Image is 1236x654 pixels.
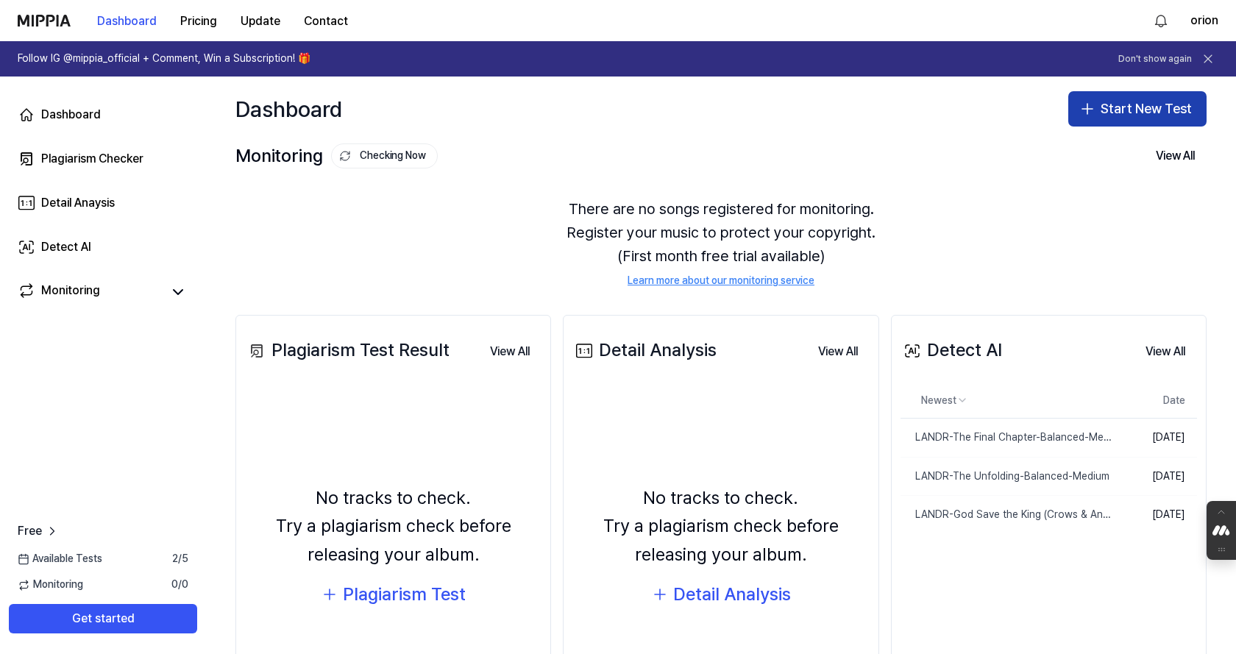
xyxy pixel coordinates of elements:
[806,335,870,366] a: View All
[901,458,1112,496] a: LANDR-The Unfolding-Balanced-Medium
[235,142,438,170] div: Monitoring
[18,15,71,26] img: logo
[171,577,188,592] span: 0 / 0
[1190,12,1218,29] button: orion
[9,185,197,221] a: Detail Anaysis
[478,337,541,366] button: View All
[343,580,466,608] div: Plagiarism Test
[172,552,188,566] span: 2 / 5
[18,577,83,592] span: Monitoring
[235,91,342,127] div: Dashboard
[235,180,1207,306] div: There are no songs registered for monitoring. Register your music to protect your copyright. (Fir...
[9,230,197,265] a: Detect AI
[806,337,870,366] button: View All
[85,7,168,36] button: Dashboard
[1112,457,1197,496] td: [DATE]
[292,7,360,36] button: Contact
[18,522,60,540] a: Free
[1068,91,1207,127] button: Start New Test
[41,194,115,212] div: Detail Anaysis
[41,282,100,302] div: Monitoring
[9,141,197,177] a: Plagiarism Checker
[18,522,42,540] span: Free
[572,336,717,364] div: Detail Analysis
[245,336,450,364] div: Plagiarism Test Result
[41,238,91,256] div: Detect AI
[478,335,541,366] a: View All
[41,150,143,168] div: Plagiarism Checker
[1134,335,1197,366] a: View All
[245,484,541,569] div: No tracks to check. Try a plagiarism check before releasing your album.
[651,580,791,608] button: Detail Analysis
[1112,419,1197,458] td: [DATE]
[901,469,1109,484] div: LANDR-The Unfolding-Balanced-Medium
[901,496,1112,534] a: LANDR-God Save the King (Crows & Anthem Trance Edit)-Balanced-Medium
[9,604,197,633] button: Get started
[572,484,869,569] div: No tracks to check. Try a plagiarism check before releasing your album.
[321,580,466,608] button: Plagiarism Test
[9,97,197,132] a: Dashboard
[18,282,162,302] a: Monitoring
[1144,141,1207,171] button: View All
[901,336,1002,364] div: Detect AI
[901,508,1112,522] div: LANDR-God Save the King (Crows & Anthem Trance Edit)-Balanced-Medium
[1112,383,1197,419] th: Date
[1118,53,1192,65] button: Don't show again
[229,1,292,41] a: Update
[628,274,814,288] a: Learn more about our monitoring service
[168,7,229,36] button: Pricing
[901,430,1112,445] div: LANDR-The Final Chapter-Balanced-Medium
[331,143,438,168] button: Checking Now
[18,552,102,566] span: Available Tests
[18,51,310,66] h1: Follow IG @mippia_official + Comment, Win a Subscription! 🎁
[41,106,101,124] div: Dashboard
[229,7,292,36] button: Update
[1152,12,1170,29] img: 알림
[673,580,791,608] div: Detail Analysis
[901,419,1112,457] a: LANDR-The Final Chapter-Balanced-Medium
[1134,337,1197,366] button: View All
[1112,496,1197,534] td: [DATE]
